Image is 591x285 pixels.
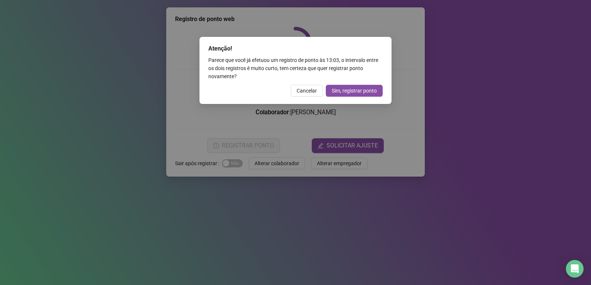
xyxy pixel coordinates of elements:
span: Sim, registrar ponto [332,87,377,95]
div: Atenção! [208,44,383,53]
span: Cancelar [297,87,317,95]
button: Cancelar [291,85,323,97]
div: Open Intercom Messenger [566,260,584,278]
button: Sim, registrar ponto [326,85,383,97]
div: Parece que você já efetuou um registro de ponto às 13:03 , o intervalo entre os dois registros é ... [208,56,383,80]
